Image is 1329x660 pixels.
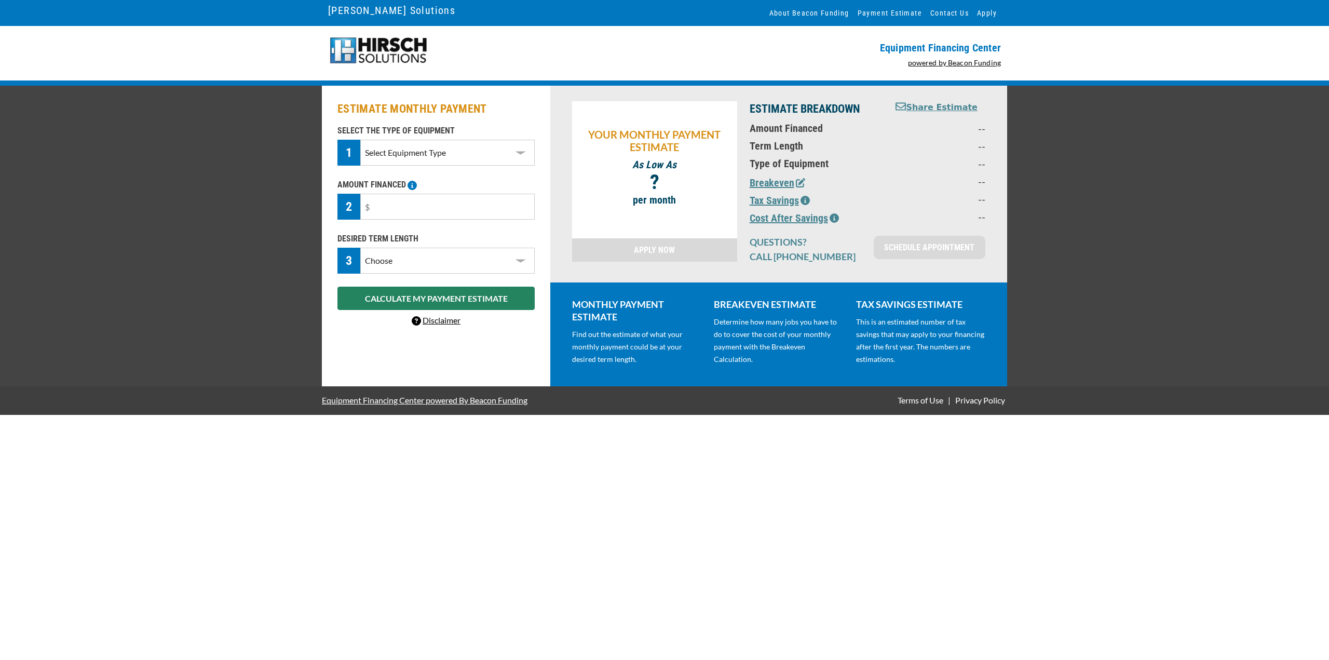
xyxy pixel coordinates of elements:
p: -- [894,175,985,187]
p: -- [894,210,985,223]
p: AMOUNT FINANCED [337,179,535,191]
p: YOUR MONTHLY PAYMENT ESTIMATE [577,128,732,153]
p: Type of Equipment [750,157,882,170]
button: Cost After Savings [750,210,839,226]
div: 3 [337,248,360,274]
div: 1 [337,140,360,166]
p: CALL [PHONE_NUMBER] [750,250,861,263]
a: [PERSON_NAME] Solutions [328,2,455,19]
p: ? [577,176,732,188]
h2: ESTIMATE MONTHLY PAYMENT [337,101,535,117]
p: -- [894,140,985,152]
a: Terms of Use [896,395,945,405]
p: As Low As [577,158,732,171]
p: -- [894,122,985,134]
input: $ [360,194,535,220]
a: APPLY NOW [572,238,737,262]
p: SELECT THE TYPE OF EQUIPMENT [337,125,535,137]
button: Share Estimate [896,101,978,114]
p: -- [894,193,985,205]
img: Hirsch-logo-55px.png [328,36,428,65]
div: 2 [337,194,360,220]
button: Tax Savings [750,193,810,208]
span: | [948,395,951,405]
p: -- [894,157,985,170]
p: TAX SAVINGS ESTIMATE [856,298,985,311]
a: Privacy Policy [953,395,1007,405]
p: Determine how many jobs you have to do to cover the cost of your monthly payment with the Breakev... [714,316,843,366]
p: This is an estimated number of tax savings that may apply to your financing after the first year.... [856,316,985,366]
p: BREAKEVEN ESTIMATE [714,298,843,311]
p: ESTIMATE BREAKDOWN [750,101,882,117]
p: MONTHLY PAYMENT ESTIMATE [572,298,701,323]
p: per month [577,194,732,206]
p: Equipment Financing Center [671,42,1001,54]
a: SCHEDULE APPOINTMENT [874,236,985,259]
p: QUESTIONS? [750,236,861,248]
button: CALCULATE MY PAYMENT ESTIMATE [337,287,535,310]
button: Breakeven [750,175,805,191]
a: powered by Beacon Funding [908,58,1001,67]
p: Term Length [750,140,882,152]
p: Find out the estimate of what your monthly payment could be at your desired term length. [572,328,701,366]
p: Amount Financed [750,122,882,134]
a: Equipment Financing Center powered By Beacon Funding [322,387,527,413]
p: DESIRED TERM LENGTH [337,233,535,245]
a: Disclaimer [412,315,460,325]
